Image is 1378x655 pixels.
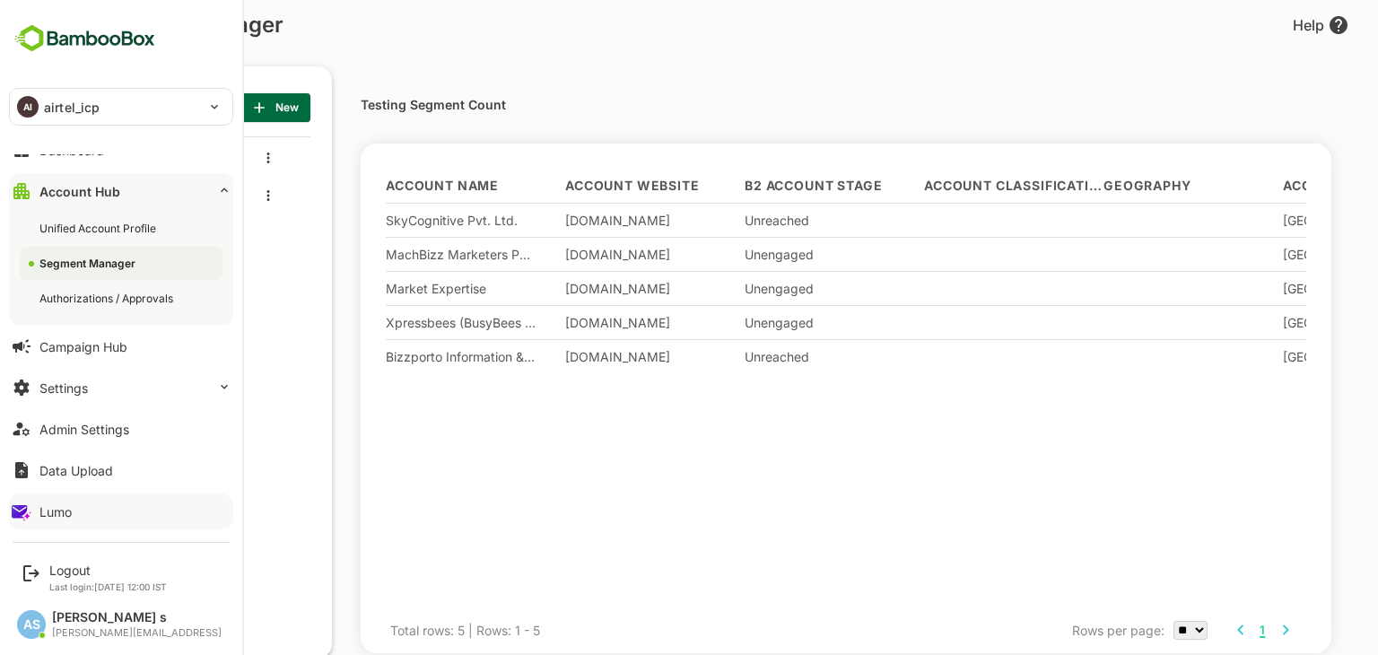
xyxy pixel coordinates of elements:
[502,247,653,262] div: [DOMAIN_NAME]
[39,184,120,199] div: Account Hub
[193,96,233,119] span: New
[39,291,177,306] div: Authorizations / Approvals
[9,328,233,364] button: Campaign Hub
[49,581,167,592] p: Last login: [DATE] 12:00 IST
[10,89,232,125] div: AIairtel_icp
[682,281,833,296] div: Unengaged
[298,99,443,111] p: Testing Segment Count
[323,315,474,330] div: Xpressbees (BusyBees Logistics Solutions Pvt. Ltd.)
[1220,349,1371,364] div: [GEOGRAPHIC_DATA]
[1220,281,1371,296] div: [GEOGRAPHIC_DATA]
[323,281,474,296] div: Market Expertise
[9,173,233,209] button: Account Hub
[9,370,233,406] button: Settings
[1220,247,1371,262] div: [GEOGRAPHIC_DATA]
[327,611,477,649] div: Total rows: 5 | Rows: 1 - 5
[22,93,113,122] p: SEGMENT LIST
[44,98,100,117] p: airtel_icp
[52,627,222,639] div: [PERSON_NAME][EMAIL_ADDRESS]
[682,180,819,191] span: B2 Account Stage
[1220,213,1371,228] div: [GEOGRAPHIC_DATA]
[682,213,833,228] div: Unreached
[682,247,833,262] div: Unengaged
[179,93,248,122] button: New
[17,96,39,118] div: AI
[9,452,233,488] button: Data Upload
[1230,14,1286,36] div: Help
[1220,180,1346,191] span: Account Region
[1196,618,1204,641] button: 1
[502,281,653,296] div: [DOMAIN_NAME]
[39,422,129,437] div: Admin Settings
[1220,315,1371,330] div: [GEOGRAPHIC_DATA]
[682,349,833,364] div: Unreached
[861,180,1041,191] span: Account Classification
[39,256,139,271] div: Segment Manager
[1009,623,1102,638] span: Rows per page:
[9,411,233,447] button: Admin Settings
[39,380,88,396] div: Settings
[9,22,161,56] img: BambooboxFullLogoMark.5f36c76dfaba33ec1ec1367b70bb1252.svg
[52,151,151,166] span: Lumo_Backend
[52,188,156,204] span: Testing Segment Count
[502,315,653,330] div: [DOMAIN_NAME]
[17,610,46,639] div: AS
[502,213,653,228] div: [DOMAIN_NAME]
[1041,180,1129,191] span: Geography
[323,213,474,228] div: SkyCognitive Pvt. Ltd.
[39,463,113,478] div: Data Upload
[502,180,637,191] span: Account Website
[323,247,474,262] div: MachBizz Marketers Pvt Ltd
[323,180,436,191] span: Account Name
[323,349,474,364] div: Bizzporto Information & Marketting Services Pvt. Ltd.
[201,150,210,166] button: more actions
[52,610,222,625] div: [PERSON_NAME] s
[9,493,233,529] button: Lumo
[682,315,833,330] div: Unengaged
[502,349,653,364] div: [DOMAIN_NAME]
[49,563,167,578] div: Logout
[39,504,72,520] div: Lumo
[201,188,210,204] button: more actions
[39,221,160,236] div: Unified Account Profile
[39,339,127,354] div: Campaign Hub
